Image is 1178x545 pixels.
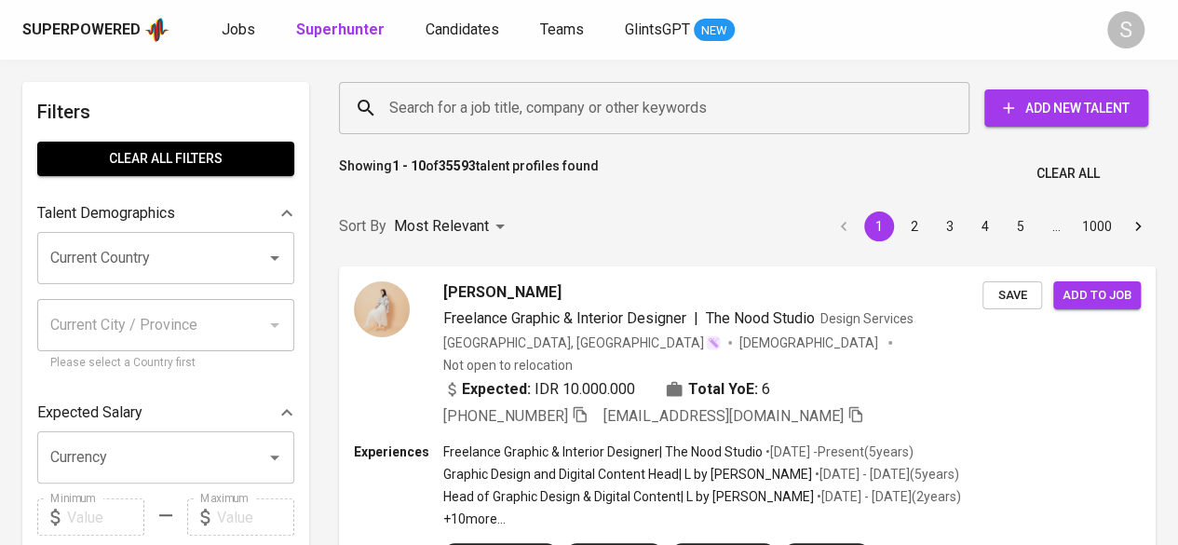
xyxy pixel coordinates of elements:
[296,20,385,38] b: Superhunter
[1063,285,1131,307] span: Add to job
[826,211,1156,241] nav: pagination navigation
[37,195,294,232] div: Talent Demographics
[443,378,635,401] div: IDR 10.000.000
[992,285,1033,307] span: Save
[1123,211,1153,241] button: Go to next page
[706,309,815,327] span: The Nood Studio
[1006,211,1036,241] button: Go to page 5
[864,211,894,241] button: page 1
[37,97,294,127] h6: Filters
[426,19,503,42] a: Candidates
[443,334,721,352] div: [GEOGRAPHIC_DATA], [GEOGRAPHIC_DATA]
[1041,217,1071,236] div: …
[706,335,721,350] img: magic_wand.svg
[820,311,914,326] span: Design Services
[394,210,511,244] div: Most Relevant
[1036,162,1100,185] span: Clear All
[354,443,443,461] p: Experiences
[339,215,386,238] p: Sort By
[22,16,169,44] a: Superpoweredapp logo
[52,147,279,170] span: Clear All filters
[814,487,961,506] p: • [DATE] - [DATE] ( 2 years )
[812,465,959,484] p: • [DATE] - [DATE] ( 5 years )
[37,142,294,176] button: Clear All filters
[1107,11,1144,48] div: S
[694,307,698,330] span: |
[222,19,259,42] a: Jobs
[739,334,881,352] span: [DEMOGRAPHIC_DATA]
[443,356,573,375] p: Not open to relocation
[262,444,288,470] button: Open
[694,21,735,40] span: NEW
[443,281,562,304] span: [PERSON_NAME]
[37,394,294,431] div: Expected Salary
[603,407,844,425] span: [EMAIL_ADDRESS][DOMAIN_NAME]
[22,20,141,41] div: Superpowered
[392,158,426,173] b: 1 - 10
[999,97,1133,120] span: Add New Talent
[67,498,144,536] input: Value
[443,510,961,528] p: +10 more ...
[296,19,388,42] a: Superhunter
[439,158,476,173] b: 35593
[37,402,142,424] p: Expected Salary
[462,378,531,401] b: Expected:
[50,354,281,373] p: Please select a Country first
[426,20,499,38] span: Candidates
[625,19,735,42] a: GlintsGPT NEW
[443,309,686,327] span: Freelance Graphic & Interior Designer
[688,378,758,401] b: Total YoE:
[144,16,169,44] img: app logo
[625,20,690,38] span: GlintsGPT
[1076,211,1117,241] button: Go to page 1000
[443,465,812,484] p: Graphic Design and Digital Content Head | L by [PERSON_NAME]
[339,157,599,191] p: Showing of talent profiles found
[354,281,410,337] img: 8063ef5d7731c0f00b72c0d31d100819.jpg
[222,20,255,38] span: Jobs
[762,378,770,401] span: 6
[935,211,965,241] button: Go to page 3
[1053,281,1141,310] button: Add to job
[540,19,588,42] a: Teams
[763,443,914,461] p: • [DATE] - Present ( 5 years )
[37,202,175,225] p: Talent Demographics
[394,215,489,238] p: Most Relevant
[900,211,929,241] button: Go to page 2
[970,211,1000,241] button: Go to page 4
[443,443,763,461] p: Freelance Graphic & Interior Designer | The Nood Studio
[1029,157,1107,191] button: Clear All
[443,487,814,506] p: Head of Graphic Design & Digital Content | L by [PERSON_NAME]
[984,89,1148,127] button: Add New Talent
[540,20,584,38] span: Teams
[443,407,568,425] span: [PHONE_NUMBER]
[982,281,1042,310] button: Save
[262,245,288,271] button: Open
[217,498,294,536] input: Value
